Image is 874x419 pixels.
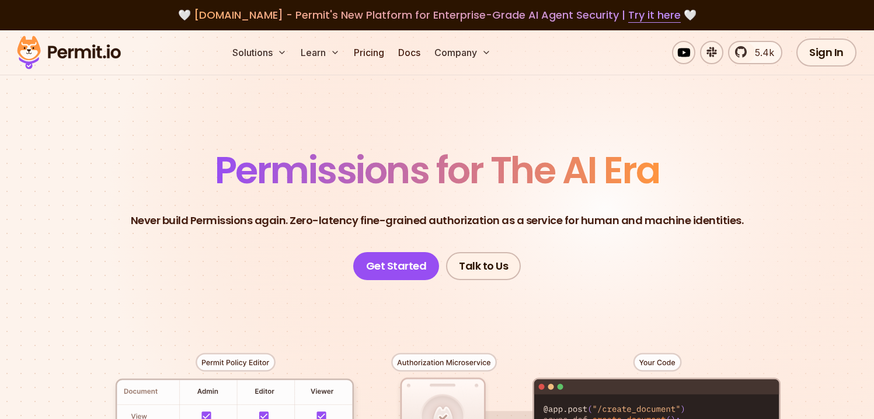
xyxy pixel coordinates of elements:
[296,41,344,64] button: Learn
[796,39,856,67] a: Sign In
[353,252,440,280] a: Get Started
[394,41,425,64] a: Docs
[748,46,774,60] span: 5.4k
[728,41,782,64] a: 5.4k
[12,33,126,72] img: Permit logo
[228,41,291,64] button: Solutions
[349,41,389,64] a: Pricing
[28,7,846,23] div: 🤍 🤍
[430,41,496,64] button: Company
[194,8,681,22] span: [DOMAIN_NAME] - Permit's New Platform for Enterprise-Grade AI Agent Security |
[131,212,744,229] p: Never build Permissions again. Zero-latency fine-grained authorization as a service for human and...
[215,144,660,196] span: Permissions for The AI Era
[628,8,681,23] a: Try it here
[446,252,521,280] a: Talk to Us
